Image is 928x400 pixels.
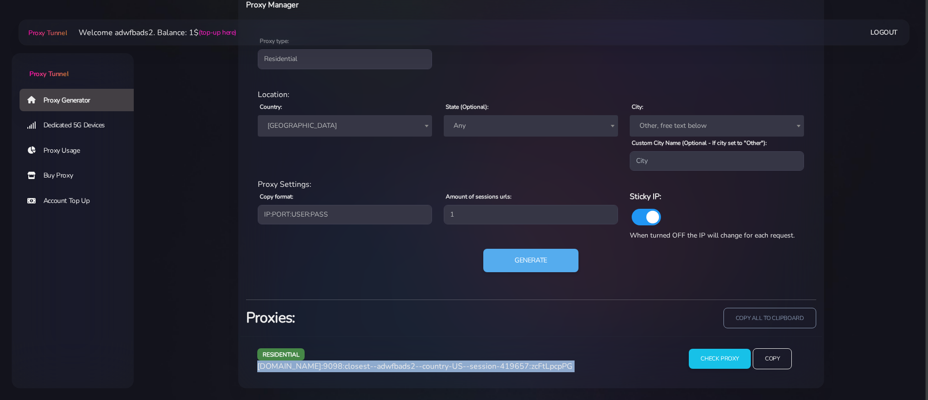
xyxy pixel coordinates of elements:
[446,192,512,201] label: Amount of sessions urls:
[252,179,810,190] div: Proxy Settings:
[252,89,810,100] div: Location:
[264,119,426,133] span: United States of America
[632,102,643,111] label: City:
[444,115,618,137] span: Any
[20,190,142,212] a: Account Top Up
[258,115,432,137] span: United States of America
[67,27,236,39] li: Welcome adwfbads2. Balance: 1$
[246,308,525,328] h3: Proxies:
[257,348,305,360] span: residential
[20,114,142,137] a: Dedicated 5G Devices
[636,119,798,133] span: Other, free text below
[260,192,293,201] label: Copy format:
[483,249,578,272] button: Generate
[632,139,767,147] label: Custom City Name (Optional - If city set to "Other"):
[20,89,142,111] a: Proxy Generator
[26,25,67,40] a: Proxy Tunnel
[630,231,795,240] span: When turned OFF the IP will change for each request.
[723,308,816,329] input: copy all to clipboard
[257,361,573,372] span: [DOMAIN_NAME]:9098:closest--adwfbads2--country-US--session-419657:zcFtLpcpPG
[20,164,142,187] a: Buy Proxy
[28,28,67,38] span: Proxy Tunnel
[630,190,804,203] h6: Sticky IP:
[753,348,792,369] input: Copy
[870,23,898,41] a: Logout
[20,140,142,162] a: Proxy Usage
[630,115,804,137] span: Other, free text below
[12,53,134,79] a: Proxy Tunnel
[199,27,236,38] a: (top-up here)
[446,102,489,111] label: State (Optional):
[260,102,282,111] label: Country:
[29,69,68,79] span: Proxy Tunnel
[689,349,751,369] input: Check Proxy
[784,240,916,388] iframe: Webchat Widget
[630,151,804,171] input: City
[450,119,612,133] span: Any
